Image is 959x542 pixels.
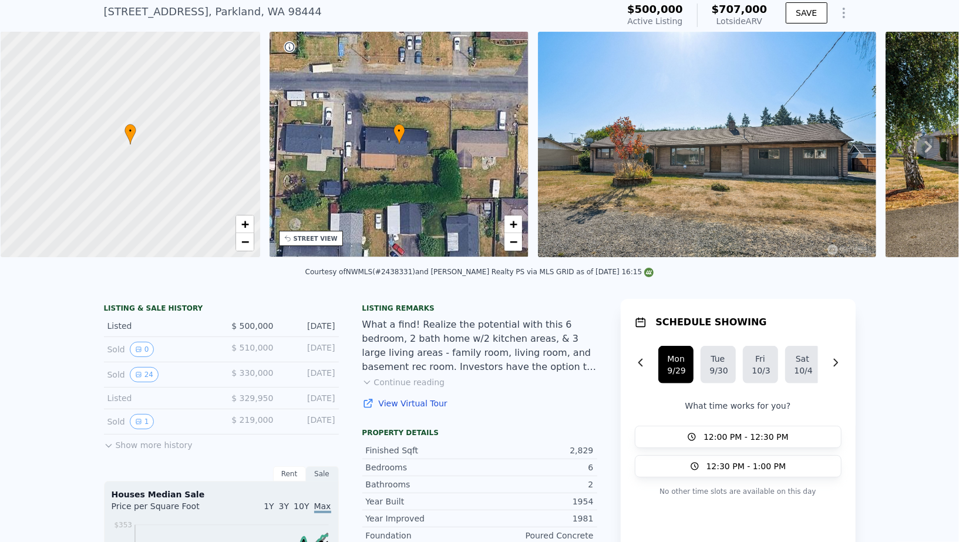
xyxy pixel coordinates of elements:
span: $707,000 [712,3,768,15]
div: [DATE] [283,342,335,357]
div: 9/29 [668,365,684,376]
button: 12:00 PM - 12:30 PM [635,426,842,448]
button: View historical data [130,342,154,357]
span: 12:00 PM - 12:30 PM [704,431,789,443]
div: Sold [107,367,212,382]
button: View historical data [130,367,159,382]
div: Poured Concrete [480,530,594,541]
p: No other time slots are available on this day [635,484,842,499]
span: • [393,126,405,136]
span: Max [314,501,331,513]
div: 1981 [480,513,594,524]
span: $ 219,000 [231,415,273,425]
div: Lotside ARV [712,15,768,27]
button: Fri10/3 [743,346,778,383]
div: Mon [668,353,684,365]
button: View historical data [130,414,154,429]
div: LISTING & SALE HISTORY [104,304,339,315]
span: Active Listing [628,16,683,26]
div: Sat [795,353,811,365]
button: 12:30 PM - 1:00 PM [635,455,842,477]
div: Listed [107,392,212,404]
span: $ 510,000 [231,343,273,352]
div: Sale [306,466,339,482]
div: Tue [710,353,726,365]
div: • [393,124,405,144]
button: Mon9/29 [658,346,694,383]
span: 3Y [279,501,289,511]
span: − [241,234,248,249]
button: SAVE [786,2,827,23]
div: 1954 [480,496,594,507]
a: Zoom out [236,233,254,251]
div: Courtesy of NWMLS (#2438331) and [PERSON_NAME] Realty PS via MLS GRID as of [DATE] 16:15 [305,268,654,276]
span: $ 330,000 [231,368,273,378]
span: 1Y [264,501,274,511]
div: [DATE] [283,414,335,429]
div: Bathrooms [366,479,480,490]
div: [STREET_ADDRESS] , Parkland , WA 98444 [104,4,322,20]
div: Listing remarks [362,304,597,313]
span: 10Y [294,501,309,511]
div: [DATE] [283,392,335,404]
button: Tue9/30 [701,346,736,383]
p: What time works for you? [635,400,842,412]
div: 6 [480,462,594,473]
a: View Virtual Tour [362,398,597,409]
span: 12:30 PM - 1:00 PM [706,460,786,472]
span: − [510,234,517,249]
div: 2,829 [480,445,594,456]
div: 10/3 [752,365,769,376]
span: $ 329,950 [231,393,273,403]
div: 9/30 [710,365,726,376]
div: Sold [107,414,212,429]
div: Price per Square Foot [112,500,221,519]
div: [DATE] [283,320,335,332]
div: Fri [752,353,769,365]
tspan: $353 [114,521,132,529]
div: • [124,124,136,144]
div: What a find! Realize the potential with this 6 bedroom, 2 bath home w/2 kitchen areas, & 3 large ... [362,318,597,374]
a: Zoom in [504,216,522,233]
div: 2 [480,479,594,490]
a: Zoom in [236,216,254,233]
button: Show Options [832,1,856,25]
div: Sold [107,342,212,357]
div: 10/4 [795,365,811,376]
h1: SCHEDULE SHOWING [656,315,767,329]
img: Sale: 169787650 Parcel: 100576637 [538,32,876,257]
img: NWMLS Logo [644,268,654,277]
div: Listed [107,320,212,332]
span: $500,000 [627,3,683,15]
span: • [124,126,136,136]
div: Houses Median Sale [112,489,331,500]
div: [DATE] [283,367,335,382]
div: Foundation [366,530,480,541]
div: Year Built [366,496,480,507]
button: Sat10/4 [785,346,820,383]
div: Property details [362,428,597,437]
div: Rent [273,466,306,482]
a: Zoom out [504,233,522,251]
div: STREET VIEW [294,234,338,243]
span: $ 500,000 [231,321,273,331]
span: + [241,217,248,231]
button: Continue reading [362,376,445,388]
button: Show more history [104,435,193,451]
div: Finished Sqft [366,445,480,456]
span: + [510,217,517,231]
div: Bedrooms [366,462,480,473]
div: Year Improved [366,513,480,524]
